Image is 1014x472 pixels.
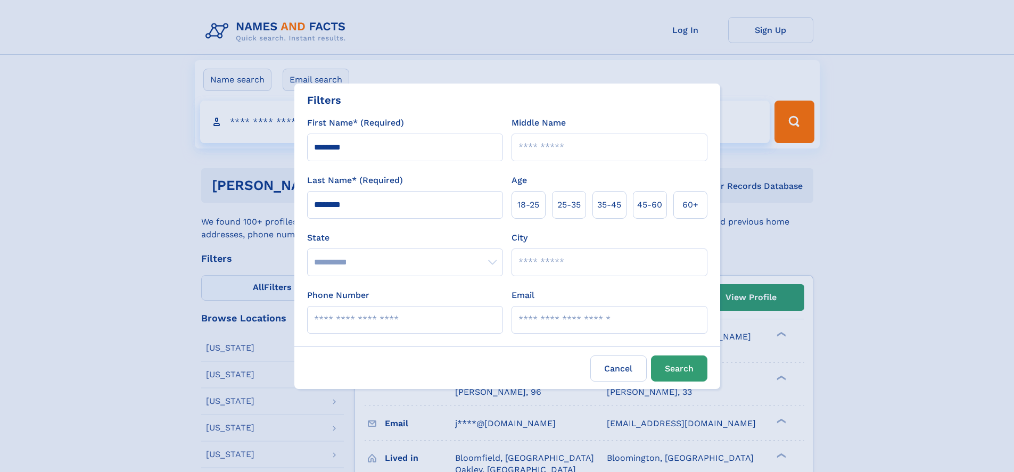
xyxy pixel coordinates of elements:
[512,117,566,129] label: Middle Name
[512,289,534,302] label: Email
[517,198,539,211] span: 18‑25
[597,198,621,211] span: 35‑45
[307,289,369,302] label: Phone Number
[590,355,647,382] label: Cancel
[557,198,581,211] span: 25‑35
[512,174,527,187] label: Age
[651,355,707,382] button: Search
[307,92,341,108] div: Filters
[637,198,662,211] span: 45‑60
[307,117,404,129] label: First Name* (Required)
[682,198,698,211] span: 60+
[512,231,527,244] label: City
[307,231,503,244] label: State
[307,174,403,187] label: Last Name* (Required)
